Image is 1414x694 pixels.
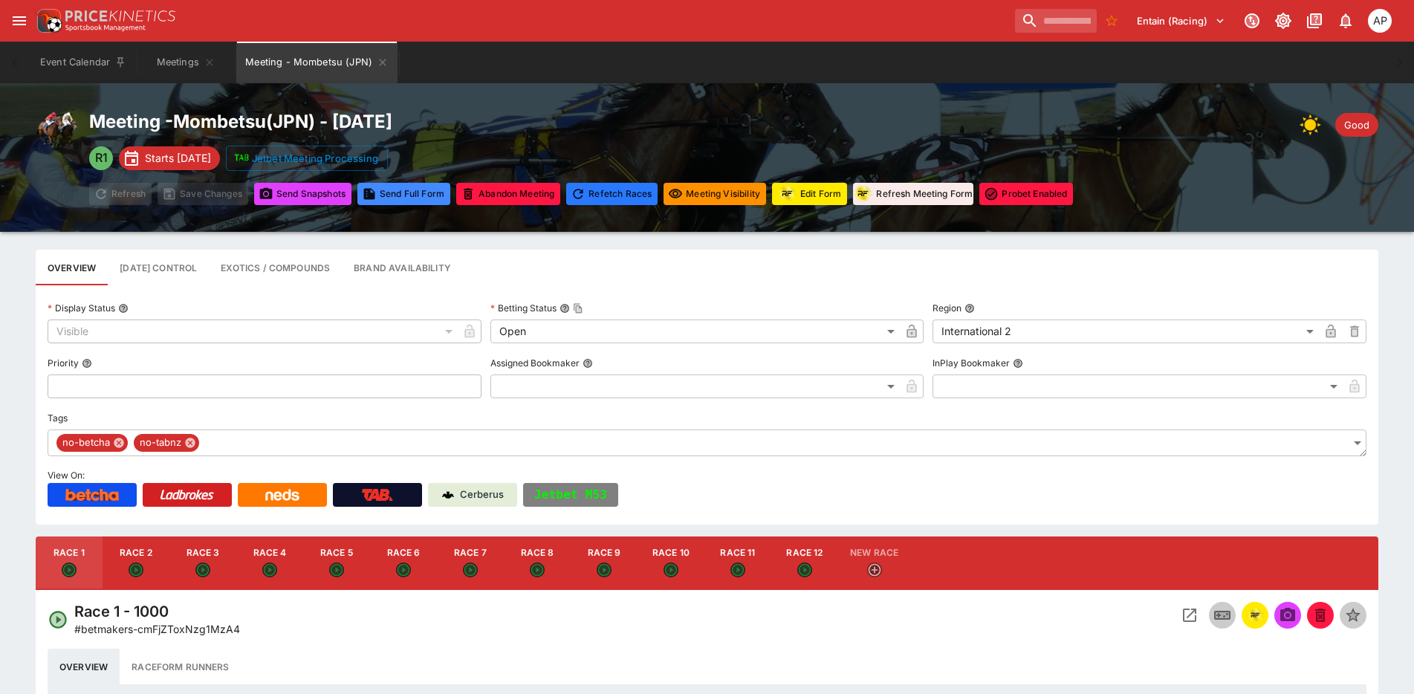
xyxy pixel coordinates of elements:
[120,649,241,684] button: Raceform Runners
[463,562,478,577] svg: Open
[933,320,1319,343] div: International 2
[852,184,873,203] img: racingform.png
[36,110,77,152] img: horse_racing.png
[1015,9,1097,33] input: search
[442,489,454,501] img: Cerberus
[1307,606,1334,621] span: Mark an event as closed and abandoned.
[1242,602,1268,629] button: racingform
[209,250,342,285] button: View and edit meeting dividends and compounds.
[853,183,973,205] button: Refresh Meeting Form
[48,412,68,424] p: Tags
[362,489,393,501] img: TabNZ
[160,489,214,501] img: Ladbrokes
[838,536,910,590] button: New Race
[48,357,79,369] p: Priority
[65,10,175,22] img: PriceKinetics
[772,183,847,205] button: Update RacingForm for all races in this meeting
[1363,4,1396,37] button: Allan Pollitt
[852,184,873,204] div: racingform
[236,536,303,590] button: Race 4
[664,183,766,205] button: Set all events in meeting to specified visibility
[523,483,618,507] button: Jetbet M53
[134,434,199,452] div: no-tabnz
[370,536,437,590] button: Race 6
[964,303,975,314] button: Region
[6,7,33,34] button: open drawer
[933,302,961,314] p: Region
[573,303,583,314] button: Copy To Clipboard
[254,183,351,205] button: Send Snapshots
[583,358,593,369] button: Assigned Bookmaker
[108,250,209,285] button: Configure each race specific details at once
[530,562,545,577] svg: Open
[1128,9,1234,33] button: Select Tenant
[1176,602,1203,629] button: Open Event
[638,536,704,590] button: Race 10
[33,6,62,36] img: PriceKinetics Logo
[396,562,411,577] svg: Open
[342,250,463,285] button: Configure brand availability for the meeting
[31,42,135,83] button: Event Calendar
[103,536,169,590] button: Race 2
[490,320,901,343] div: Open
[776,184,797,204] div: racingform
[456,183,560,205] button: Mark all events in meeting as closed and abandoned.
[265,489,299,501] img: Neds
[979,183,1073,205] button: Toggle ProBet for every event in this meeting
[730,562,745,577] svg: Open
[776,184,797,203] img: racingform.png
[437,536,504,590] button: Race 7
[36,536,103,590] button: Race 1
[236,42,398,83] button: Meeting - Mombetsu (JPN)
[1332,7,1359,34] button: Notifications
[303,536,370,590] button: Race 5
[560,303,570,314] button: Betting StatusCopy To Clipboard
[56,434,128,452] div: no-betcha
[1300,110,1329,140] div: Weather: null
[48,320,458,343] div: Visible
[36,250,108,285] button: Base meeting details
[797,562,812,577] svg: Open
[134,435,187,450] span: no-tabnz
[329,562,344,577] svg: Open
[56,435,116,450] span: no-betcha
[1340,602,1366,629] button: Set Featured Event
[145,150,211,166] p: Starts [DATE]
[704,536,771,590] button: Race 11
[82,358,92,369] button: Priority
[74,621,240,637] p: Copy To Clipboard
[357,183,450,205] button: Send Full Form
[48,302,115,314] p: Display Status
[1100,9,1123,33] button: No Bookmarks
[226,146,388,171] button: Jetbet Meeting Processing
[1270,7,1297,34] button: Toggle light/dark mode
[1368,9,1392,33] div: Allan Pollitt
[664,562,678,577] svg: Open
[460,487,504,502] p: Cerberus
[65,25,146,31] img: Sportsbook Management
[504,536,571,590] button: Race 8
[74,602,240,621] h4: Race 1 - 1000
[571,536,638,590] button: Race 9
[1246,606,1264,624] div: racingform
[48,470,85,481] span: View On:
[1013,358,1023,369] button: InPlay Bookmaker
[1335,118,1378,133] span: Good
[234,151,249,166] img: jetbet-logo.svg
[1239,7,1265,34] button: Connected to PK
[118,303,129,314] button: Display Status
[933,357,1010,369] p: InPlay Bookmaker
[1300,110,1329,140] img: sun.png
[771,536,838,590] button: Race 12
[48,609,68,630] svg: Open
[1274,602,1301,629] span: Send Snapshot
[262,562,277,577] svg: Open
[89,110,1073,133] h2: Meeting - Mombetsu ( JPN ) - [DATE]
[1301,7,1328,34] button: Documentation
[65,489,119,501] img: Betcha
[195,562,210,577] svg: Open
[169,536,236,590] button: Race 3
[1335,113,1378,137] div: Track Condition: Good
[1246,607,1264,623] img: racingform.png
[597,562,612,577] svg: Open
